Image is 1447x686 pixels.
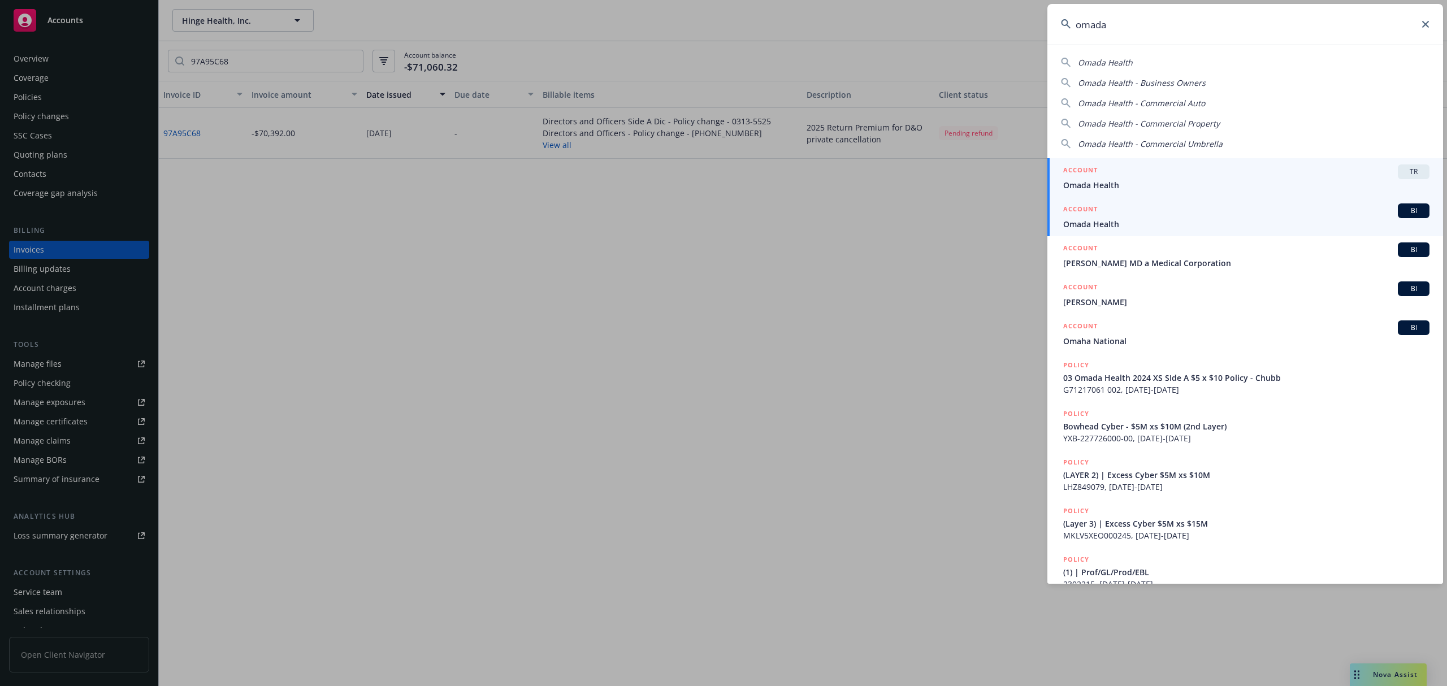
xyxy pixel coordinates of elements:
span: YXB-227726000-00, [DATE]-[DATE] [1063,432,1429,444]
h5: POLICY [1063,359,1089,371]
span: BI [1402,245,1425,255]
h5: POLICY [1063,554,1089,565]
span: 2302215, [DATE]-[DATE] [1063,578,1429,590]
span: [PERSON_NAME] [1063,296,1429,308]
span: Omada Health - Business Owners [1078,77,1206,88]
span: Omaha National [1063,335,1429,347]
span: BI [1402,284,1425,294]
a: ACCOUNTTROmada Health [1047,158,1443,197]
span: Omada Health [1078,57,1133,68]
h5: ACCOUNT [1063,203,1098,217]
span: Omada Health [1063,179,1429,191]
a: ACCOUNTBIOmada Health [1047,197,1443,236]
span: Omada Health - Commercial Property [1078,118,1220,129]
a: POLICY(Layer 3) | Excess Cyber $5M xs $15MMKLV5XEO000245, [DATE]-[DATE] [1047,499,1443,548]
span: (Layer 3) | Excess Cyber $5M xs $15M [1063,518,1429,529]
span: (LAYER 2) | Excess Cyber $5M xs $10M [1063,469,1429,481]
span: MKLV5XEO000245, [DATE]-[DATE] [1063,529,1429,541]
a: ACCOUNTBI[PERSON_NAME] MD a Medical Corporation [1047,236,1443,275]
a: ACCOUNTBIOmaha National [1047,314,1443,353]
span: (1) | Prof/GL/Prod/EBL [1063,566,1429,578]
span: Omada Health - Commercial Auto [1078,98,1205,108]
a: POLICY(LAYER 2) | Excess Cyber $5M xs $10MLHZ849079, [DATE]-[DATE] [1047,450,1443,499]
h5: ACCOUNT [1063,281,1098,295]
span: TR [1402,167,1425,177]
h5: POLICY [1063,408,1089,419]
a: POLICYBowhead Cyber - $5M xs $10M (2nd Layer)YXB-227726000-00, [DATE]-[DATE] [1047,402,1443,450]
a: POLICY(1) | Prof/GL/Prod/EBL2302215, [DATE]-[DATE] [1047,548,1443,596]
span: Bowhead Cyber - $5M xs $10M (2nd Layer) [1063,420,1429,432]
a: POLICY03 Omada Health 2024 XS SIde A $5 x $10 Policy - ChubbG71217061 002, [DATE]-[DATE] [1047,353,1443,402]
a: ACCOUNTBI[PERSON_NAME] [1047,275,1443,314]
h5: ACCOUNT [1063,242,1098,256]
span: BI [1402,323,1425,333]
h5: ACCOUNT [1063,320,1098,334]
span: BI [1402,206,1425,216]
span: G71217061 002, [DATE]-[DATE] [1063,384,1429,396]
span: Omada Health - Commercial Umbrella [1078,138,1223,149]
span: Omada Health [1063,218,1429,230]
span: 03 Omada Health 2024 XS SIde A $5 x $10 Policy - Chubb [1063,372,1429,384]
h5: ACCOUNT [1063,164,1098,178]
span: [PERSON_NAME] MD a Medical Corporation [1063,257,1429,269]
span: LHZ849079, [DATE]-[DATE] [1063,481,1429,493]
h5: POLICY [1063,457,1089,468]
input: Search... [1047,4,1443,45]
h5: POLICY [1063,505,1089,516]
